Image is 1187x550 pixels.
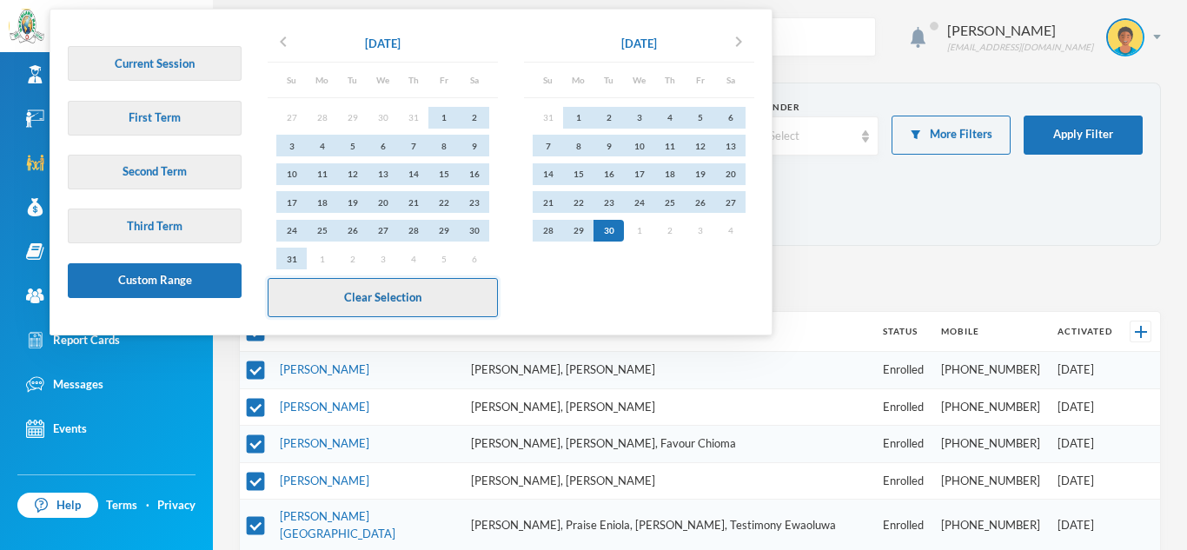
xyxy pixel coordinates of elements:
[157,497,196,514] a: Privacy
[533,71,563,89] div: Su
[874,312,932,352] th: Status
[459,135,489,156] div: 9
[307,191,337,213] div: 18
[273,31,294,52] i: chevron_left
[337,163,368,185] div: 12
[593,71,624,89] div: Tu
[337,135,368,156] div: 5
[715,71,746,89] div: Sa
[276,220,307,242] div: 24
[280,474,369,487] a: [PERSON_NAME]
[593,135,624,156] div: 9
[892,116,1011,155] button: More Filters
[654,163,685,185] div: 18
[563,220,593,242] div: 29
[307,163,337,185] div: 11
[654,135,685,156] div: 11
[365,36,401,53] div: [DATE]
[280,362,369,376] a: [PERSON_NAME]
[26,420,87,438] div: Events
[874,352,932,389] td: Enrolled
[68,263,242,298] button: Custom Range
[533,163,563,185] div: 14
[1135,326,1147,338] img: +
[368,191,398,213] div: 20
[280,400,369,414] a: [PERSON_NAME]
[533,135,563,156] div: 7
[428,220,459,242] div: 29
[593,107,624,129] div: 2
[337,191,368,213] div: 19
[462,462,874,500] td: [PERSON_NAME], [PERSON_NAME]
[398,191,428,213] div: 21
[68,155,242,189] button: Second Term
[563,107,593,129] div: 1
[398,71,428,89] div: Th
[106,497,137,514] a: Terms
[428,135,459,156] div: 8
[26,375,103,394] div: Messages
[68,101,242,136] button: First Term
[307,71,337,89] div: Mo
[1024,116,1143,155] button: Apply Filter
[280,436,369,450] a: [PERSON_NAME]
[368,135,398,156] div: 6
[947,20,1093,41] div: [PERSON_NAME]
[947,41,1093,54] div: [EMAIL_ADDRESS][DOMAIN_NAME]
[621,36,657,53] div: [DATE]
[593,163,624,185] div: 16
[654,107,685,129] div: 4
[715,163,746,185] div: 20
[932,462,1049,500] td: [PHONE_NUMBER]
[654,191,685,213] div: 25
[368,71,398,89] div: We
[368,220,398,242] div: 27
[685,107,715,129] div: 5
[728,31,749,52] i: chevron_right
[593,191,624,213] div: 23
[715,107,746,129] div: 6
[146,497,149,514] div: ·
[276,135,307,156] div: 3
[874,388,932,426] td: Enrolled
[932,312,1049,352] th: Mobile
[654,71,685,89] div: Th
[337,71,368,89] div: Tu
[624,135,654,156] div: 10
[685,71,715,89] div: Fr
[759,101,879,114] div: Gender
[276,163,307,185] div: 10
[459,163,489,185] div: 16
[624,107,654,129] div: 3
[337,220,368,242] div: 26
[398,135,428,156] div: 7
[307,135,337,156] div: 4
[624,163,654,185] div: 17
[533,191,563,213] div: 21
[533,220,563,242] div: 28
[462,426,874,463] td: [PERSON_NAME], [PERSON_NAME], Favour Chioma
[624,191,654,213] div: 24
[280,509,395,540] a: [PERSON_NAME][GEOGRAPHIC_DATA]
[1049,388,1121,426] td: [DATE]
[276,71,307,89] div: Su
[685,135,715,156] div: 12
[368,163,398,185] div: 13
[428,191,459,213] div: 22
[462,352,874,389] td: [PERSON_NAME], [PERSON_NAME]
[685,191,715,213] div: 26
[10,10,44,44] img: logo
[1049,312,1121,352] th: Activated
[563,163,593,185] div: 15
[462,388,874,426] td: [PERSON_NAME], [PERSON_NAME]
[398,163,428,185] div: 14
[932,352,1049,389] td: [PHONE_NUMBER]
[874,462,932,500] td: Enrolled
[68,209,242,243] button: Third Term
[1049,352,1121,389] td: [DATE]
[276,248,307,269] div: 31
[563,191,593,213] div: 22
[874,426,932,463] td: Enrolled
[268,278,498,317] button: Clear Selection
[723,30,754,58] button: chevron_right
